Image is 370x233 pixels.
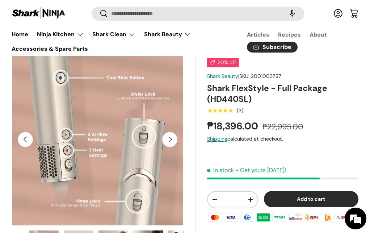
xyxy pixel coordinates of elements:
[281,6,304,22] speech-search-button: Search by voice
[287,212,303,223] img: billease
[88,27,140,42] summary: Shark Clean
[207,83,358,104] h1: Shark FlexStyle - Full Package (HD440SL)
[271,212,287,223] img: maya
[207,107,233,114] div: 5.0 out of 5.0 stars
[230,27,358,56] nav: Secondary
[238,73,281,79] span: |
[303,212,319,223] img: bpi
[140,27,195,42] summary: Shark Beauty
[207,107,233,114] span: ★★★★★
[255,212,271,223] img: grabpay
[12,27,28,41] a: Home
[264,191,358,207] button: Add to cart
[33,27,88,42] summary: Ninja Kitchen
[336,212,352,223] img: qrph
[247,28,269,42] a: Articles
[251,73,281,79] span: 2001003727
[119,4,136,21] div: Minimize live chat window
[223,212,239,223] img: visa
[12,42,88,56] a: Accessories & Spare Parts
[319,212,335,223] img: ubp
[262,122,303,132] s: ₱22,995.00
[38,41,122,50] div: Leave a message
[207,212,223,223] img: master
[310,28,327,42] a: About
[207,73,238,79] a: Shark Beauty
[239,73,249,79] span: SKU:
[207,166,234,174] span: In stock
[4,156,138,181] textarea: Type your message and click 'Submit'
[207,58,239,67] span: 20% off
[278,28,301,42] a: Recipes
[239,212,255,223] img: gcash
[106,181,131,191] em: Submit
[247,42,298,53] a: Subscribe
[15,70,126,143] span: We are offline. Please leave us a message.
[235,166,286,174] p: - Get yours [DATE]!
[237,108,243,113] div: (3)
[207,136,227,142] a: Shipping
[12,27,230,56] nav: Primary
[12,7,66,21] img: Shark Ninja Philippines
[207,135,358,143] div: calculated at checkout.
[262,45,291,50] span: Subscribe
[207,120,260,132] strong: ₱18,396.00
